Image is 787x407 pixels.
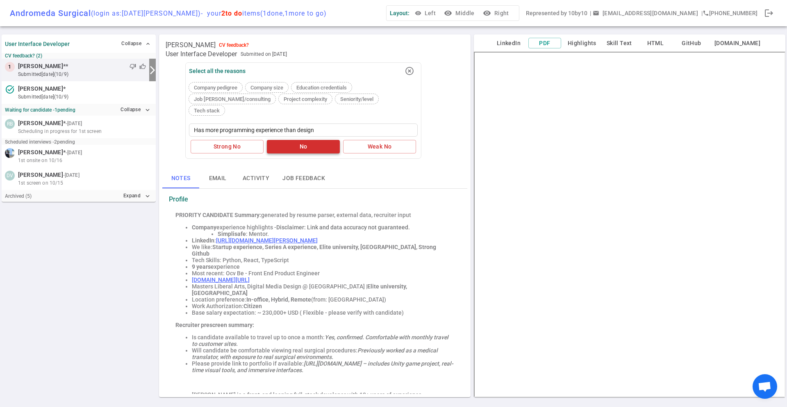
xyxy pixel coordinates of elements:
button: visibilityMiddle [442,6,478,21]
li: : [192,237,454,244]
div: RB [5,119,15,129]
div: Logout [761,5,777,21]
button: Expandexpand_more [121,190,152,202]
textarea: Has more programming experience than design [189,123,418,137]
div: 1 [5,62,15,72]
li: Tech Skills: Python, React, TypeScript [192,257,454,263]
div: DV [5,171,15,181]
li: Location preference: (from: [GEOGRAPHIC_DATA]) [192,296,454,303]
span: Tech stack [191,107,223,114]
div: CV feedback? [219,42,249,48]
em: [URL][DOMAIN_NAME] – includes Unity game project, real-time visual tools, and immersive interfaces. [192,360,453,373]
span: Seniority/level [337,96,377,102]
button: Notes [162,169,199,188]
small: Archived ( 5 ) [5,193,32,199]
button: Weak No [343,140,416,153]
i: visibility [444,9,452,17]
button: Skill Text [603,38,636,48]
span: [PERSON_NAME] [18,62,63,71]
span: Company size [247,85,287,91]
button: visibilityRight [481,6,512,21]
button: Collapseexpand_more [118,104,152,116]
strong: Elite university, [GEOGRAPHIC_DATA] [192,283,408,296]
div: generated by resume parser, external data, recruiter input [175,212,454,218]
span: logout [764,8,774,18]
li: Is candidate available to travel up to once a month: [192,334,454,347]
em: Yes, confirmed. Comfortable with monthly travel to customer sites. [192,334,450,347]
small: - [DATE] [66,149,82,156]
strong: Recruiter prescreen summary: [175,322,254,328]
span: [PERSON_NAME] [18,148,63,157]
li: Base salary expectation: ~ 230,000+ USD ( Flexible - please verify with candidate) [192,309,454,316]
small: submitted [DATE] (10/9) [18,93,152,101]
span: 1st screen on 10/15 [18,179,64,187]
i: expand_more [144,192,151,200]
strong: Waiting for candidate - 1 pending [5,107,75,113]
i: phone [703,10,709,16]
small: - [DATE] [63,171,80,179]
li: : Mentor. [218,231,454,237]
small: Scheduled interviews - 2 pending [5,139,75,145]
button: Activity [236,169,276,188]
span: Layout: [390,10,409,16]
strong: Company [192,224,216,231]
small: - [DATE] [66,120,82,127]
span: (login as: [DATE][PERSON_NAME] ) [91,9,201,17]
button: LinkedIn [492,38,525,48]
li: experience [192,263,454,270]
strong: Citizen [243,303,262,309]
div: Represented by 10by10 | | [PHONE_NUMBER] [526,6,757,21]
button: Collapse [119,38,152,50]
i: highlight_off [405,66,414,76]
li: Masters Liberal Arts, Digital Media Design @ [GEOGRAPHIC_DATA] | [192,283,454,296]
li: experience highlights - [192,224,454,231]
small: CV feedback? (2) [5,53,152,59]
button: Highlights [564,38,600,48]
span: [PERSON_NAME] [166,41,216,49]
button: Open a message box [591,6,701,21]
div: Open chat [753,374,777,399]
span: Project complexity [280,96,330,102]
li: Please provide link to portfolio if available: [192,360,454,373]
strong: LinkedIn [192,237,214,244]
strong: PRIORITY CANDIDATE Summary: [175,212,261,218]
span: Disclaimer: Link and data accuracy not guaranteed. [276,224,410,231]
span: thumb_up [139,63,146,70]
strong: In-office, Hybrid, Remote [246,296,311,303]
span: expand_less [145,41,151,47]
li: Most recent: Ocv Be - Front End Product Engineer [192,270,454,277]
li: Work Authorization: [192,303,454,309]
span: Education credentials [293,85,350,91]
i: arrow_forward_ios [148,65,157,75]
strong: Startup experience, Series A experience, Elite university, [GEOGRAPHIC_DATA], Strong Github [192,244,437,257]
span: email [593,10,599,16]
strong: User Interface Developer [5,41,70,47]
div: Select all the reasons [189,68,246,74]
span: [PERSON_NAME] [18,85,63,93]
span: Company pedigree [191,85,241,91]
img: c71242d41979be291fd4fc4e6bf8b5af [5,148,15,158]
li: We like: [192,244,454,257]
span: [PERSON_NAME] [18,119,63,128]
strong: Simplisafe [218,231,246,237]
button: highlight_off [401,63,418,79]
li: Will candidate be comfortable viewing real surgical procedures: [192,347,454,360]
a: [URL][DOMAIN_NAME][PERSON_NAME] [216,237,318,244]
i: expand_more [144,106,151,114]
span: Submitted on [DATE] [241,50,287,58]
button: No [267,140,340,153]
button: HTML [639,38,672,48]
button: [DOMAIN_NAME] [711,38,764,48]
span: thumb_down [130,63,136,70]
div: Andromeda Surgical [10,8,327,18]
button: Email [199,169,236,188]
span: - your items ( 1 done, 1 more to go) [201,9,327,17]
span: Job [PERSON_NAME]/consulting [191,96,274,102]
div: basic tabs example [162,169,467,188]
iframe: candidate_document_preview__iframe [474,52,785,397]
span: Scheduling in progress for 1st screen [18,128,102,135]
strong: Profile [169,195,188,203]
span: [PERSON_NAME] [18,171,63,179]
button: Strong No [191,140,264,153]
button: GitHub [675,38,708,48]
